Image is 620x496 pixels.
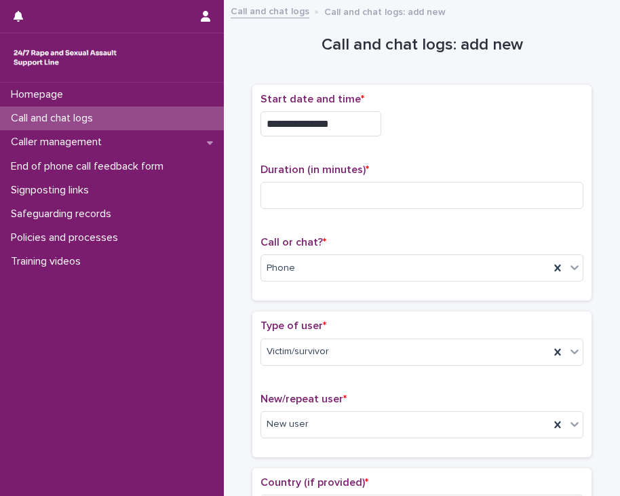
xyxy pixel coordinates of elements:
[324,3,446,18] p: Call and chat logs: add new
[260,394,347,404] span: New/repeat user
[5,112,104,125] p: Call and chat logs
[267,417,309,432] span: New user
[252,35,592,55] h1: Call and chat logs: add new
[260,237,326,248] span: Call or chat?
[267,345,329,359] span: Victim/survivor
[260,164,369,175] span: Duration (in minutes)
[260,94,364,104] span: Start date and time
[5,231,129,244] p: Policies and processes
[11,44,119,71] img: rhQMoQhaT3yELyF149Cw
[267,261,295,275] span: Phone
[231,3,309,18] a: Call and chat logs
[5,136,113,149] p: Caller management
[5,208,122,221] p: Safeguarding records
[260,320,326,331] span: Type of user
[260,477,368,488] span: Country (if provided)
[5,160,174,173] p: End of phone call feedback form
[5,184,100,197] p: Signposting links
[5,88,74,101] p: Homepage
[5,255,92,268] p: Training videos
